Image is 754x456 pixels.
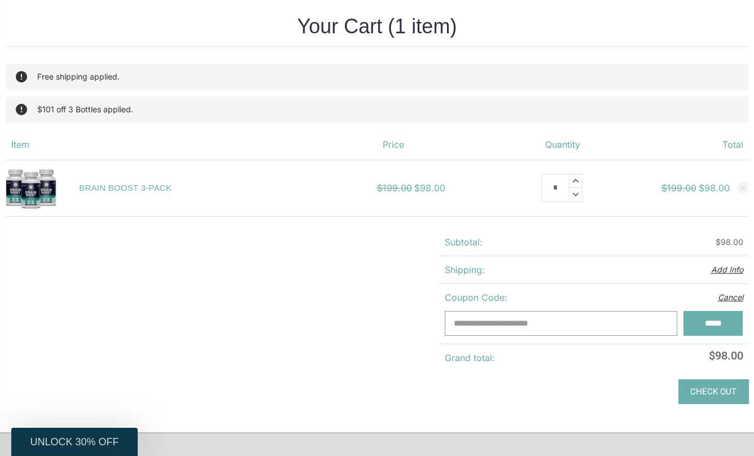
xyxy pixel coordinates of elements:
[699,182,730,194] strong: $98.00
[709,349,743,362] span: $98.00
[37,104,133,114] span: $101 off 3 Bottles applied.
[501,129,625,160] th: Quantity
[414,182,445,194] span: $98.00
[445,236,483,248] strong: Subtotal:
[377,129,501,160] th: Price
[678,379,749,404] a: Check out
[6,163,56,213] img: BRAIN BOOST 3-PACK
[711,265,743,275] button: Add Info
[135,419,147,430] button: Close teaser
[79,183,172,192] a: BRAIN BOOST 3-PACK
[716,237,743,247] span: $98.00
[445,292,507,303] strong: Coupon Code:
[30,436,119,448] span: UNLOCK 30% OFF
[6,15,749,47] h1: Your Cart (1 item)
[37,72,120,81] span: Free shipping applied.
[625,129,749,160] th: Total
[445,352,495,363] strong: Grand total:
[445,264,485,275] strong: Shipping:
[6,129,378,160] th: Item
[377,182,412,194] span: $199.00
[661,182,696,194] strong: $199.00
[11,428,138,456] div: UNLOCK 30% OFFClose teaser
[718,292,743,302] button: Cancel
